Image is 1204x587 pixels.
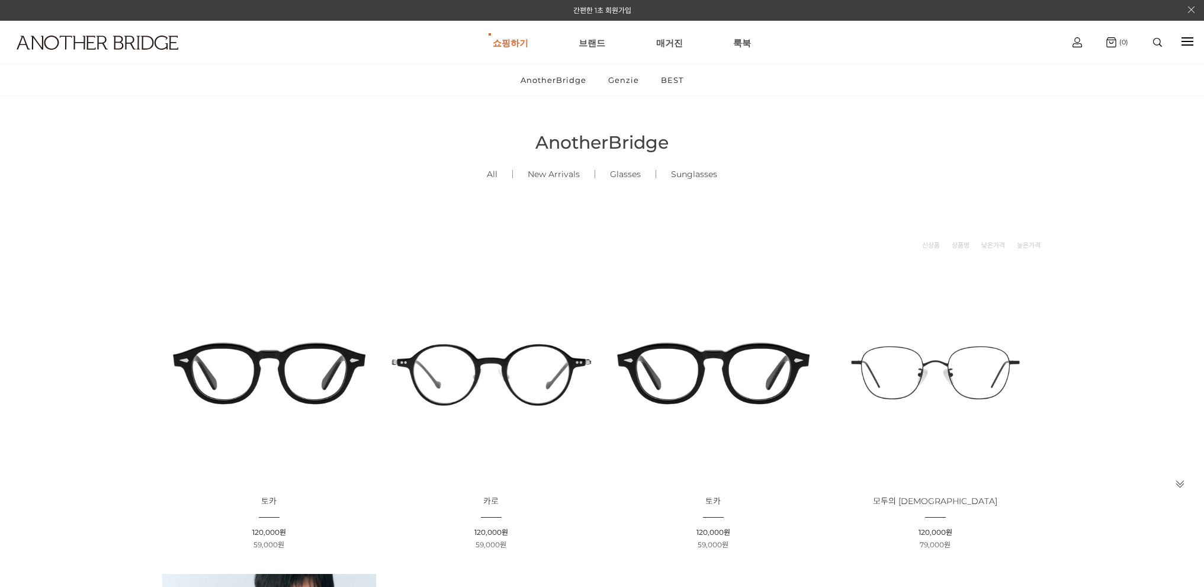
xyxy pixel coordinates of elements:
[1017,239,1041,251] a: 높은가격
[162,266,376,480] img: 토카 아세테이트 뿔테 안경 이미지
[474,528,508,537] span: 120,000원
[535,131,669,153] span: AnotherBridge
[17,36,178,50] img: logo
[606,266,820,480] img: 토카 아세테이트 안경 - 다양한 스타일에 맞는 뿔테 안경 이미지
[656,21,683,64] a: 매거진
[922,239,940,251] a: 신상품
[873,496,997,506] span: 모두의 [DEMOGRAPHIC_DATA]
[733,21,751,64] a: 룩북
[698,540,728,549] span: 59,000원
[919,528,952,537] span: 120,000원
[472,154,512,194] a: All
[829,266,1042,480] img: 모두의 안경 - 다양한 크기에 맞춘 다용도 디자인 이미지
[384,266,598,480] img: 카로 - 감각적인 디자인의 패션 아이템 이미지
[573,6,631,15] a: 간편한 1초 회원가입
[579,21,605,64] a: 브랜드
[952,239,969,251] a: 상품명
[1116,38,1128,46] span: (0)
[1153,38,1162,47] img: search
[493,21,528,64] a: 쇼핑하기
[261,496,277,506] span: 토카
[598,65,649,95] a: Genzie
[705,497,721,506] a: 토카
[1106,37,1128,47] a: (0)
[656,154,732,194] a: Sunglasses
[253,540,284,549] span: 59,000원
[511,65,596,95] a: AnotherBridge
[920,540,951,549] span: 79,000원
[513,154,595,194] a: New Arrivals
[1106,37,1116,47] img: cart
[595,154,656,194] a: Glasses
[476,540,506,549] span: 59,000원
[252,528,286,537] span: 120,000원
[705,496,721,506] span: 토카
[483,496,499,506] span: 카로
[483,497,499,506] a: 카로
[1073,37,1082,47] img: cart
[873,497,997,506] a: 모두의 [DEMOGRAPHIC_DATA]
[696,528,730,537] span: 120,000원
[6,36,187,79] a: logo
[261,497,277,506] a: 토카
[651,65,693,95] a: BEST
[981,239,1005,251] a: 낮은가격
